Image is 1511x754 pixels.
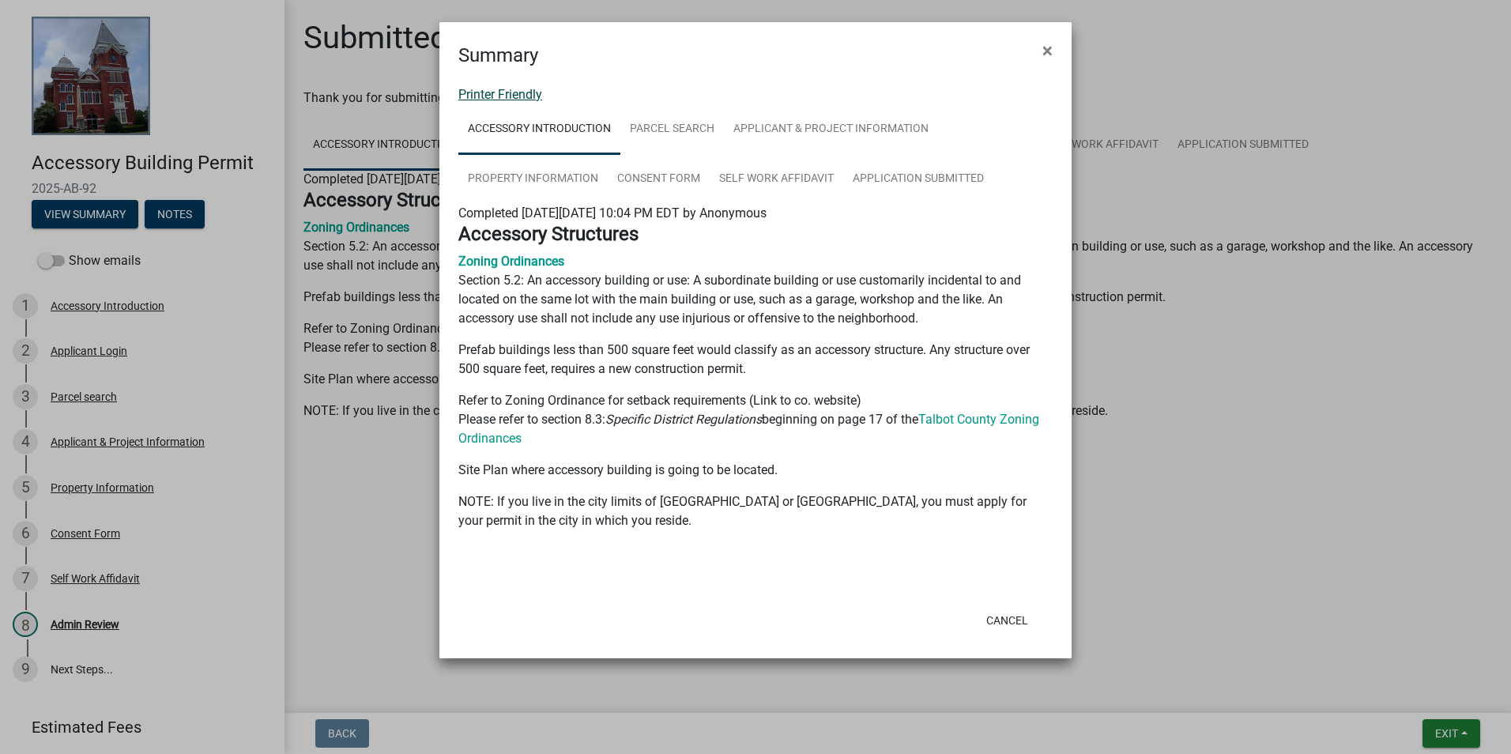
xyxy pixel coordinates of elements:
a: Talbot County Zoning Ordinances [458,412,1039,446]
p: Prefab buildings less than 500 square feet would classify as an accessory structure. Any structur... [458,341,1053,379]
a: Zoning Ordinances [458,254,564,269]
a: Property Information [458,154,608,205]
button: Close [1030,28,1065,73]
i: Specific District Regulations [605,412,762,427]
p: NOTE: If you live in the city limits of [GEOGRAPHIC_DATA] or [GEOGRAPHIC_DATA], you must apply fo... [458,492,1053,549]
strong: Accessory Structures [458,223,639,245]
a: Printer Friendly [458,87,542,102]
h4: Summary [458,41,538,70]
a: Accessory Introduction [458,104,620,155]
button: Cancel [974,606,1041,635]
p: Refer to Zoning Ordinance for setback requirements (Link to co. website) Please refer to section ... [458,391,1053,448]
span: Completed [DATE][DATE] 10:04 PM EDT by Anonymous [458,205,767,221]
a: Consent Form [608,154,710,205]
p: Site Plan where accessory building is going to be located. [458,461,1053,480]
span: × [1042,40,1053,62]
a: Self Work Affidavit [710,154,843,205]
a: Applicant & Project Information [724,104,938,155]
a: Parcel search [620,104,724,155]
a: Application Submitted [843,154,993,205]
p: Section 5.2: An accessory building or use: A subordinate building or use customarily incidental t... [458,252,1053,328]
